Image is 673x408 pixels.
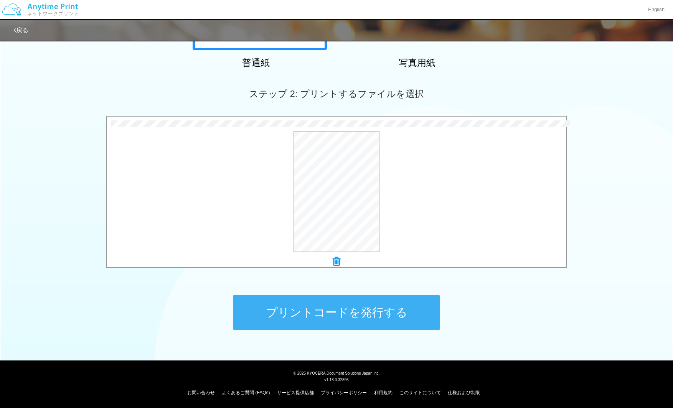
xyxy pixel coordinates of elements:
a: よくあるご質問 (FAQs) [222,390,270,395]
a: このサイトについて [399,390,441,395]
a: 戻る [14,27,28,33]
a: サービス提供店舗 [277,390,314,395]
h2: 普通紙 [189,58,323,68]
button: プリントコードを発行する [233,295,440,330]
a: プライバシーポリシー [321,390,367,395]
span: © 2025 KYOCERA Document Solutions Japan Inc. [294,370,380,375]
span: v1.18.0.32895 [324,377,348,382]
span: ステップ 2: プリントするファイルを選択 [249,89,424,99]
a: 利用規約 [374,390,393,395]
h2: 写真用紙 [350,58,484,68]
a: 仕様および制限 [448,390,480,395]
a: お問い合わせ [187,390,215,395]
